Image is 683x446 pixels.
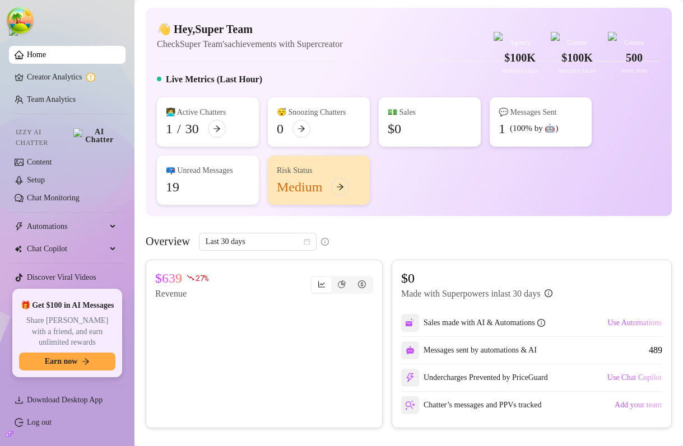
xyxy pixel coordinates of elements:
div: Monthly Sales [551,68,603,76]
article: $639 [155,269,182,287]
span: 27 % [196,273,208,283]
span: download [15,396,24,405]
div: Total Fans [608,68,661,76]
img: Chat Copilot [15,245,22,253]
a: Setup [27,176,45,184]
div: 💵 Sales [388,106,472,119]
a: Log out [27,418,52,426]
div: Sales made with AI & Automations [424,317,545,329]
span: 🎁 Get $100 in AI Messages [21,300,114,311]
div: Creator [551,37,603,48]
a: Creator Analytics exclamation-circle [27,68,117,86]
a: Discover Viral Videos [27,273,96,281]
div: Chatter’s messages and PPVs tracked [401,396,541,414]
div: Undercharges Prevented by PriceGuard [401,369,548,387]
div: 1 [166,120,173,138]
span: Earn now [45,357,78,366]
div: $100K [494,49,546,67]
span: arrow-right [82,358,90,365]
button: Use Automations [607,314,662,332]
span: arrow-right [298,125,305,133]
span: thunderbolt [15,222,24,231]
img: svg%3e [405,373,415,383]
a: Team Analytics [27,95,76,104]
h5: Live Metrics (Last Hour) [166,73,262,86]
span: info-circle [537,319,545,327]
a: Home [27,50,46,59]
article: $0 [401,269,552,287]
div: Risk Status [277,165,361,177]
div: Messages sent by automations & AI [401,341,537,359]
div: 😴 Snoozing Chatters [277,106,361,119]
span: Download Desktop App [27,396,103,404]
button: Earn nowarrow-right [19,353,115,370]
div: Creator [608,37,661,48]
div: 1 [499,120,505,138]
img: svg%3e [405,318,415,328]
span: arrow-right [336,183,344,191]
span: Share [PERSON_NAME] with a friend, and earn unlimited rewards [19,315,115,348]
img: svg%3e [405,400,415,410]
div: Monthly Sales [494,68,546,76]
h4: 👋 Hey, Super Team [157,21,343,37]
span: Use Automations [607,318,662,327]
a: Chat Monitoring [27,194,80,202]
div: 489 [649,344,662,357]
button: Open Tanstack query devtools [9,9,31,31]
article: Made with Superpowers in last 30 days [401,287,540,301]
div: 19 [166,178,179,196]
span: calendar [304,238,310,245]
span: Add your team [615,401,662,410]
div: $0 [388,120,401,138]
div: (100% by 🤖) [510,122,559,135]
img: blue-badge.svg [608,32,617,41]
div: segmented control [310,276,373,294]
div: Agency [494,37,546,48]
div: 👩‍💻 Active Chatters [166,106,250,119]
img: gold-badge.svg [494,32,503,41]
img: AI Chatter [73,128,117,144]
a: Content [27,158,52,166]
button: Add your team [614,396,662,414]
div: $100K [551,49,603,67]
span: info-circle [545,289,552,297]
div: 30 [185,120,199,138]
span: Use Chat Copilot [607,373,662,382]
span: line-chart [318,280,326,288]
span: arrow-right [213,125,221,133]
img: svg%3e [406,346,415,355]
span: Chat Copilot [27,240,106,258]
div: 📪 Unread Messages [166,165,250,177]
article: Overview [146,233,190,250]
span: dollar-circle [358,280,366,288]
div: 0 [277,120,284,138]
div: 💬 Messages Sent [499,106,583,119]
article: Check Super Team's achievements with Supercreator [157,37,343,51]
span: pie-chart [338,280,346,288]
span: Last 30 days [206,233,310,250]
img: purple-badge.svg [551,32,560,41]
div: 500 [608,49,661,67]
span: build [6,430,13,438]
span: Izzy AI Chatter [16,127,69,148]
button: Use Chat Copilot [607,369,662,387]
span: Automations [27,218,106,236]
span: info-circle [321,238,329,246]
span: fall [187,274,194,281]
article: Revenue [155,287,208,301]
